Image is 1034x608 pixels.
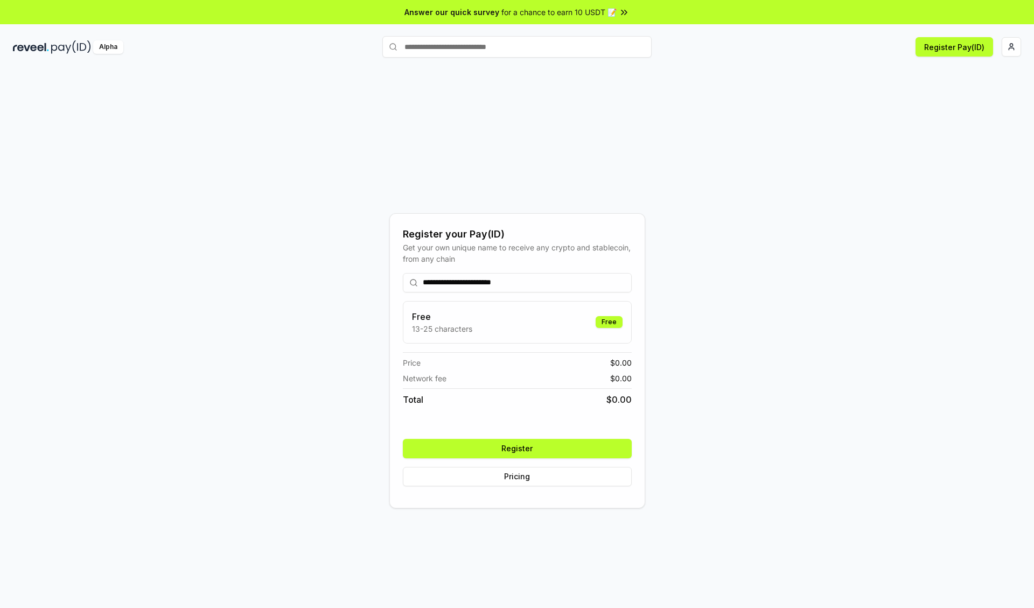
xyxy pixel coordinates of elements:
[403,467,632,486] button: Pricing
[916,37,993,57] button: Register Pay(ID)
[404,6,499,18] span: Answer our quick survey
[412,310,472,323] h3: Free
[501,6,617,18] span: for a chance to earn 10 USDT 📝
[93,40,123,54] div: Alpha
[13,40,49,54] img: reveel_dark
[610,373,632,384] span: $ 0.00
[403,393,423,406] span: Total
[403,439,632,458] button: Register
[403,373,446,384] span: Network fee
[51,40,91,54] img: pay_id
[596,316,623,328] div: Free
[403,357,421,368] span: Price
[610,357,632,368] span: $ 0.00
[403,227,632,242] div: Register your Pay(ID)
[412,323,472,334] p: 13-25 characters
[606,393,632,406] span: $ 0.00
[403,242,632,264] div: Get your own unique name to receive any crypto and stablecoin, from any chain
